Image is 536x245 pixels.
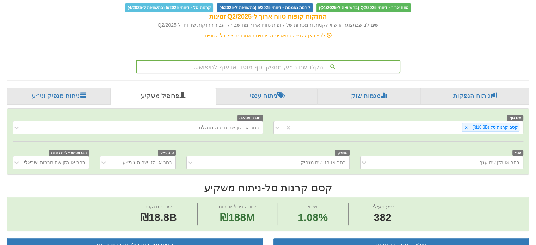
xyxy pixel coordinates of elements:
div: החזקות קופות טווח ארוך ל-Q2/2025 זמינות [67,12,469,22]
h2: קסם קרנות סל - ניתוח משקיע [7,182,529,194]
div: בחר או הזן שם חברה מנהלת [199,124,259,131]
div: בחר או הזן שם ענף [479,159,519,166]
span: 1.08% [298,210,328,225]
span: סוג ני״ע [158,150,176,156]
span: ני״ע פעילים [369,203,396,209]
span: קרנות נאמנות - דיווחי 5/2025 (בהשוואה ל-4/2025) [217,3,313,12]
span: ₪18.8B [140,212,177,223]
div: לחץ כאן לצפייה בתאריכי הדיווחים האחרונים של כל הגופים [62,32,474,39]
a: מגמות שוק [317,88,421,105]
span: חברות ישראליות / זרות [49,150,89,156]
span: טווח ארוך - דיווחי Q2/2025 (בהשוואה ל-Q1/2025) [316,3,411,12]
span: שם גוף [507,115,523,121]
a: ניתוח ענפי [216,88,317,105]
div: הקלד שם ני״ע, מנפיק, גוף מוסדי או ענף לחיפוש... [137,61,400,73]
a: פרופיל משקיע [111,88,216,105]
span: חברה מנהלת [237,115,263,121]
span: ₪188M [220,212,255,223]
div: בחר או הזן שם חברות ישראליות / זרות [6,159,85,166]
span: שווי קניות/מכירות [218,203,256,209]
a: ניתוח מנפיק וני״ע [7,88,111,105]
span: 382 [369,210,396,225]
span: קרנות סל - דיווחי 5/2025 (בהשוואה ל-4/2025) [125,3,213,12]
span: שווי החזקות [145,203,172,209]
span: שינוי [308,203,318,209]
div: שים לב שבתצוגה זו שווי הקניות והמכירות של קופות טווח ארוך מחושב רק עבור החזקות שדווחו ל Q2/2025 [67,22,469,29]
span: ענף [512,150,523,156]
span: מנפיק [335,150,350,156]
div: קסם קרנות סל (₪18.8B) [470,123,519,131]
div: בחר או הזן שם מנפיק [300,159,346,166]
div: בחר או הזן שם סוג ני״ע [123,159,172,166]
a: ניתוח הנפקות [421,88,529,105]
